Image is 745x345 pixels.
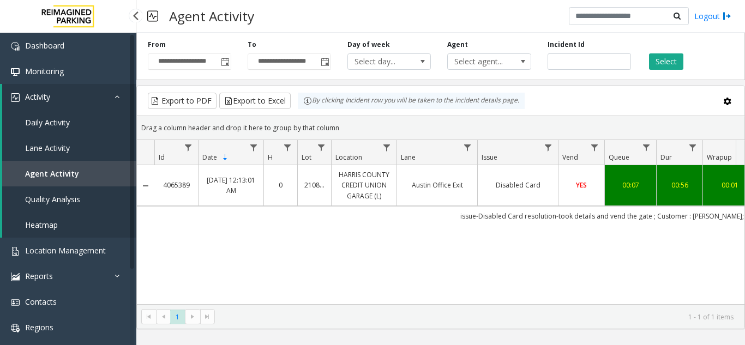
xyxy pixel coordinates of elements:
[335,153,362,162] span: Location
[2,212,136,238] a: Heatmap
[25,143,70,153] span: Lane Activity
[268,153,273,162] span: H
[347,40,390,50] label: Day of week
[11,42,20,51] img: 'icon'
[649,53,683,70] button: Select
[447,40,468,50] label: Agent
[202,153,217,162] span: Date
[348,54,414,69] span: Select day...
[137,140,744,304] div: Data table
[541,140,556,155] a: Issue Filter Menu
[221,312,734,322] kendo-pager-info: 1 - 1 of 1 items
[380,140,394,155] a: Location Filter Menu
[314,140,329,155] a: Lot Filter Menu
[25,220,58,230] span: Heatmap
[639,140,654,155] a: Queue Filter Menu
[25,117,70,128] span: Daily Activity
[302,153,311,162] span: Lot
[161,180,191,190] a: 4065389
[2,161,136,186] a: Agent Activity
[448,54,514,69] span: Select agent...
[219,54,231,69] span: Toggle popup
[298,93,525,109] div: By clicking Incident row you will be taken to the incident details page.
[137,118,744,137] div: Drag a column header and drop it here to group by that column
[148,40,166,50] label: From
[137,181,154,190] a: Collapse Details
[562,153,578,162] span: Vend
[11,324,20,332] img: 'icon'
[170,310,185,324] span: Page 1
[148,93,217,109] button: Export to PDF
[723,10,731,22] img: logout
[280,140,295,155] a: H Filter Menu
[304,180,325,190] a: 21086900
[164,3,260,29] h3: Agent Activity
[2,186,136,212] a: Quality Analysis
[219,93,291,109] button: Export to Excel
[2,110,136,135] a: Daily Activity
[303,96,312,105] img: infoIcon.svg
[319,54,331,69] span: Toggle popup
[159,153,165,162] span: Id
[25,245,106,256] span: Location Management
[25,194,80,204] span: Quality Analysis
[271,180,291,190] a: 0
[181,140,196,155] a: Id Filter Menu
[147,3,158,29] img: pageIcon
[2,135,136,161] a: Lane Activity
[25,66,64,76] span: Monitoring
[460,140,475,155] a: Lane Filter Menu
[2,84,136,110] a: Activity
[25,92,50,102] span: Activity
[11,93,20,102] img: 'icon'
[576,180,587,190] span: YES
[482,153,497,162] span: Issue
[660,153,672,162] span: Dur
[25,322,53,332] span: Regions
[11,247,20,256] img: 'icon'
[548,40,585,50] label: Incident Id
[565,180,598,190] a: YES
[707,153,732,162] span: Wrapup
[11,68,20,76] img: 'icon'
[25,168,79,179] span: Agent Activity
[686,140,700,155] a: Dur Filter Menu
[221,153,230,162] span: Sortable
[205,175,257,196] a: [DATE] 12:13:01 AM
[338,170,390,201] a: HARRIS COUNTY CREDIT UNION GARAGE (L)
[25,271,53,281] span: Reports
[611,180,650,190] a: 00:07
[11,298,20,307] img: 'icon'
[694,10,731,22] a: Logout
[663,180,696,190] a: 00:56
[609,153,629,162] span: Queue
[404,180,471,190] a: Austin Office Exit
[25,40,64,51] span: Dashboard
[11,273,20,281] img: 'icon'
[484,180,551,190] a: Disabled Card
[587,140,602,155] a: Vend Filter Menu
[247,140,261,155] a: Date Filter Menu
[401,153,416,162] span: Lane
[248,40,256,50] label: To
[25,296,57,307] span: Contacts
